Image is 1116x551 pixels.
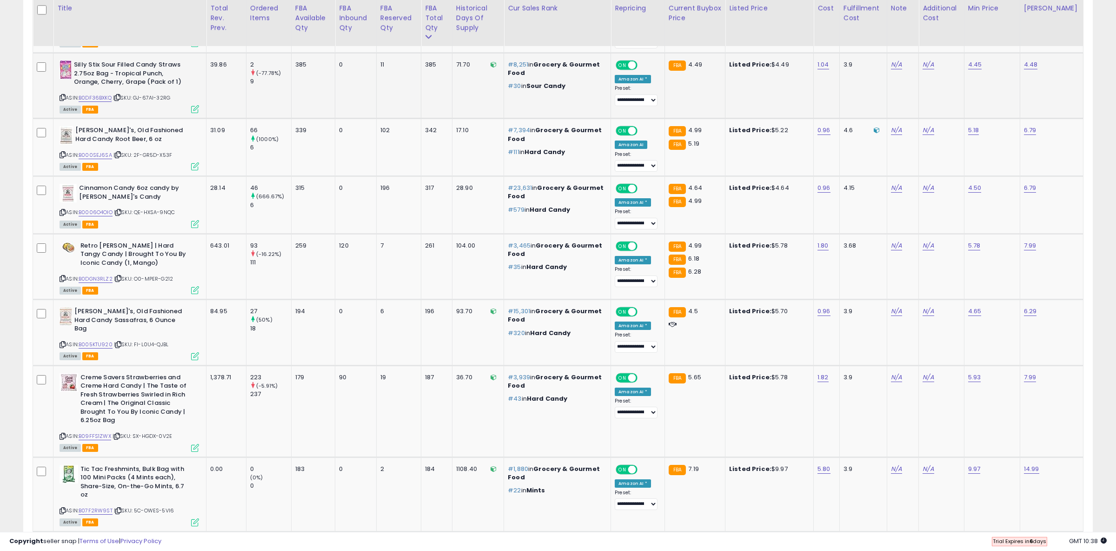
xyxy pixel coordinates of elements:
[79,151,112,159] a: B000SEJ6SA
[210,126,239,134] div: 31.09
[295,3,331,33] div: FBA Available Qty
[250,307,291,316] div: 27
[456,242,497,250] div: 104.00
[636,242,651,250] span: OFF
[669,140,686,150] small: FBA
[120,537,161,545] a: Privacy Policy
[114,341,168,348] span: | SKU: FI-L0U4-QJBL
[729,464,771,473] b: Listed Price:
[60,126,73,145] img: 41-NaTN-+JL._SL40_.jpg
[923,241,934,250] a: N/A
[968,241,981,250] a: 5.78
[295,465,328,473] div: 183
[617,127,628,135] span: ON
[80,465,193,502] b: Tic Tac Freshmints, Bulk Bag with 100 Mini Packs (4 Mints each), Share-Size, On-the-Go Mints, 6.7 oz
[617,242,628,250] span: ON
[615,266,658,287] div: Preset:
[425,242,445,250] div: 261
[508,81,521,90] span: #30
[339,465,369,473] div: 0
[923,60,934,69] a: N/A
[339,126,369,134] div: 0
[250,126,291,134] div: 66
[1024,241,1036,250] a: 7.99
[615,332,658,353] div: Preset:
[615,75,651,83] div: Amazon AI *
[729,60,806,69] div: $4.49
[636,61,651,69] span: OFF
[113,151,172,159] span: | SKU: 2F-GR5D-X53F
[60,444,81,452] span: All listings currently available for purchase on Amazon
[968,126,979,135] a: 5.18
[617,185,628,193] span: ON
[1024,60,1038,69] a: 4.48
[60,307,72,326] img: 51DF3wIrFOL._SL40_.jpg
[688,60,702,69] span: 4.49
[1024,464,1039,474] a: 14.99
[669,60,686,71] small: FBA
[508,307,602,324] span: Grocery & Gourmet Food
[669,3,721,23] div: Current Buybox Price
[617,61,628,69] span: ON
[968,183,982,193] a: 4.50
[380,60,414,69] div: 11
[891,464,902,474] a: N/A
[636,308,651,316] span: OFF
[508,329,604,337] p: in
[256,316,272,323] small: (50%)
[75,126,188,146] b: [PERSON_NAME]'s, Old Fashioned Hard Candy Root Beer, 6 oz
[60,518,81,526] span: All listings currently available for purchase on Amazon
[82,352,98,360] span: FBA
[339,3,372,33] div: FBA inbound Qty
[295,60,328,69] div: 385
[891,241,902,250] a: N/A
[250,3,287,23] div: Ordered Items
[456,60,497,69] div: 71.70
[508,60,528,69] span: #8,251
[817,241,829,250] a: 1.80
[508,183,532,192] span: #23,631
[508,486,521,495] span: #22
[669,373,686,383] small: FBA
[79,507,113,515] a: B07F2RW9ST
[380,373,414,382] div: 19
[60,60,199,112] div: ASIN:
[1024,183,1036,193] a: 6.79
[114,208,175,216] span: | SKU: QE-HXSA-9NQC
[729,126,806,134] div: $5.22
[79,94,112,102] a: B0DF36BXKQ
[1069,537,1107,545] span: 2025-10-15 10:38 GMT
[250,474,263,481] small: (0%)
[456,126,497,134] div: 17.10
[817,307,830,316] a: 0.96
[508,126,530,134] span: #7,394
[817,60,829,69] a: 1.04
[1030,538,1033,545] b: 6
[729,307,771,316] b: Listed Price:
[669,184,686,194] small: FBA
[508,262,521,271] span: #35
[688,196,702,205] span: 4.99
[729,242,806,250] div: $5.78
[844,60,880,69] div: 3.9
[425,307,445,316] div: 196
[256,193,284,200] small: (666.67%)
[968,3,1016,13] div: Min Price
[615,398,658,419] div: Preset:
[615,151,658,172] div: Preset:
[60,221,81,228] span: All listings currently available for purchase on Amazon
[688,254,699,263] span: 6.18
[250,258,291,267] div: 111
[615,256,651,264] div: Amazon AI *
[82,221,98,228] span: FBA
[60,106,81,114] span: All listings currently available for purchase on Amazon
[508,373,602,390] span: Grocery & Gourmet Food
[295,184,328,192] div: 315
[508,242,604,258] p: in
[425,3,448,33] div: FBA Total Qty
[688,464,699,473] span: 7.19
[114,275,173,282] span: | SKU: O0-MPER-G212
[113,432,172,440] span: | SKU: SX-HGDX-0V2E
[339,184,369,192] div: 0
[615,479,651,488] div: Amazon AI *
